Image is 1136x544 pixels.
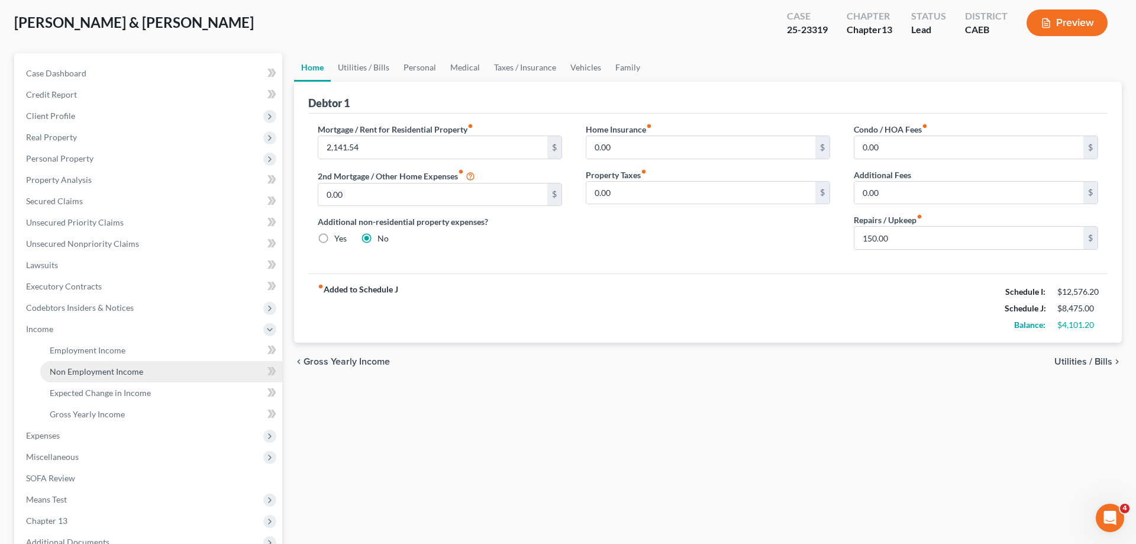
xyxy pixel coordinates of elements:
[854,182,1083,204] input: --
[26,175,92,185] span: Property Analysis
[26,452,79,462] span: Miscellaneous
[847,9,892,23] div: Chapter
[1057,302,1098,314] div: $8,475.00
[294,357,304,366] i: chevron_left
[586,182,815,204] input: --
[26,494,67,504] span: Means Test
[318,169,475,183] label: 2nd Mortgage / Other Home Expenses
[318,215,562,228] label: Additional non-residential property expenses?
[308,96,350,110] div: Debtor 1
[26,153,93,163] span: Personal Property
[916,214,922,220] i: fiber_manual_record
[26,239,139,249] span: Unsecured Nonpriority Claims
[586,123,652,136] label: Home Insurance
[1120,504,1129,513] span: 4
[787,9,828,23] div: Case
[815,136,830,159] div: $
[586,169,647,181] label: Property Taxes
[396,53,443,82] a: Personal
[965,9,1008,23] div: District
[294,53,331,82] a: Home
[641,169,647,175] i: fiber_manual_record
[26,260,58,270] span: Lawsuits
[854,136,1083,159] input: --
[911,9,946,23] div: Status
[26,324,53,334] span: Income
[1112,357,1122,366] i: chevron_right
[965,23,1008,37] div: CAEB
[854,169,911,181] label: Additional Fees
[815,182,830,204] div: $
[50,366,143,376] span: Non Employment Income
[17,63,282,84] a: Case Dashboard
[17,276,282,297] a: Executory Contracts
[854,214,922,226] label: Repairs / Upkeep
[26,111,75,121] span: Client Profile
[847,23,892,37] div: Chapter
[26,516,67,526] span: Chapter 13
[40,340,282,361] a: Employment Income
[17,468,282,489] a: SOFA Review
[854,227,1083,249] input: --
[1054,357,1122,366] button: Utilities / Bills chevron_right
[17,169,282,191] a: Property Analysis
[26,68,86,78] span: Case Dashboard
[1083,136,1098,159] div: $
[443,53,487,82] a: Medical
[318,284,324,289] i: fiber_manual_record
[318,284,398,333] strong: Added to Schedule J
[1005,287,1045,297] strong: Schedule I:
[377,233,389,244] label: No
[40,404,282,425] a: Gross Yearly Income
[646,123,652,129] i: fiber_manual_record
[1057,286,1098,298] div: $12,576.20
[17,255,282,276] a: Lawsuits
[14,14,254,31] span: [PERSON_NAME] & [PERSON_NAME]
[586,136,815,159] input: --
[26,132,77,142] span: Real Property
[318,136,547,159] input: --
[882,24,892,35] span: 13
[1083,182,1098,204] div: $
[547,136,561,159] div: $
[50,409,125,419] span: Gross Yearly Income
[1096,504,1124,532] iframe: Intercom live chat
[1005,303,1046,313] strong: Schedule J:
[304,357,390,366] span: Gross Yearly Income
[26,473,75,483] span: SOFA Review
[26,281,102,291] span: Executory Contracts
[1027,9,1108,36] button: Preview
[26,89,77,99] span: Credit Report
[40,361,282,382] a: Non Employment Income
[331,53,396,82] a: Utilities / Bills
[318,184,547,206] input: --
[787,23,828,37] div: 25-23319
[334,233,347,244] label: Yes
[1014,320,1045,330] strong: Balance:
[487,53,563,82] a: Taxes / Insurance
[547,184,561,206] div: $
[17,191,282,212] a: Secured Claims
[608,53,647,82] a: Family
[1054,357,1112,366] span: Utilities / Bills
[563,53,608,82] a: Vehicles
[854,123,928,136] label: Condo / HOA Fees
[40,382,282,404] a: Expected Change in Income
[294,357,390,366] button: chevron_left Gross Yearly Income
[1057,319,1098,331] div: $4,101.20
[467,123,473,129] i: fiber_manual_record
[1083,227,1098,249] div: $
[26,430,60,440] span: Expenses
[50,388,151,398] span: Expected Change in Income
[17,233,282,255] a: Unsecured Nonpriority Claims
[50,345,125,355] span: Employment Income
[26,217,124,227] span: Unsecured Priority Claims
[17,84,282,105] a: Credit Report
[922,123,928,129] i: fiber_manual_record
[26,302,134,313] span: Codebtors Insiders & Notices
[318,123,473,136] label: Mortgage / Rent for Residential Property
[17,212,282,233] a: Unsecured Priority Claims
[26,196,83,206] span: Secured Claims
[911,23,946,37] div: Lead
[458,169,464,175] i: fiber_manual_record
